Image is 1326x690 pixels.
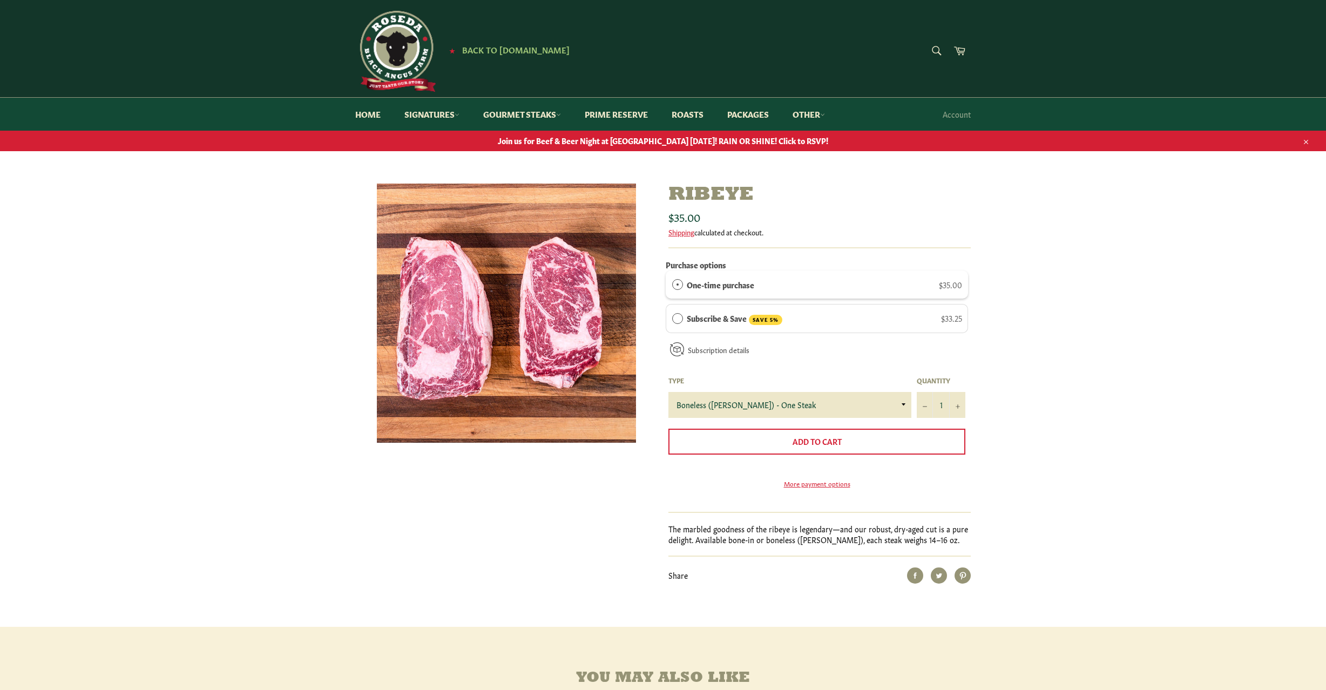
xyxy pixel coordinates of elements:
button: Increase item quantity by one [949,392,965,418]
span: SAVE 5% [749,315,782,325]
span: Share [668,570,688,580]
label: Quantity [917,376,965,385]
label: One-time purchase [687,279,754,290]
p: The marbled goodness of the ribeye is legendary—and our robust, dry-aged cut is a pure delight. A... [668,524,971,545]
img: Ribeye [377,184,636,443]
button: Reduce item quantity by one [917,392,933,418]
label: Type [668,376,911,385]
h1: Ribeye [668,184,971,207]
a: Shipping [668,227,694,237]
label: Purchase options [666,259,726,270]
a: Gourmet Steaks [472,98,572,131]
div: One-time purchase [672,279,683,290]
span: ★ [449,46,455,55]
span: Back to [DOMAIN_NAME] [462,44,570,55]
span: $35.00 [939,279,962,290]
span: $33.25 [941,313,962,323]
div: Subscribe & Save [672,312,683,324]
a: Home [344,98,391,131]
button: Add to Cart [668,429,965,455]
a: Other [782,98,836,131]
a: Packages [716,98,780,131]
a: Account [937,98,976,130]
a: Roasts [661,98,714,131]
span: Add to Cart [793,436,842,447]
h4: You may also like [355,670,971,687]
a: Prime Reserve [574,98,659,131]
a: Subscription details [688,344,749,355]
span: $35.00 [668,209,700,224]
a: Signatures [394,98,470,131]
a: ★ Back to [DOMAIN_NAME] [444,46,570,55]
a: More payment options [668,479,965,488]
img: Roseda Beef [355,11,436,92]
div: calculated at checkout. [668,227,971,237]
label: Subscribe & Save [687,312,783,325]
